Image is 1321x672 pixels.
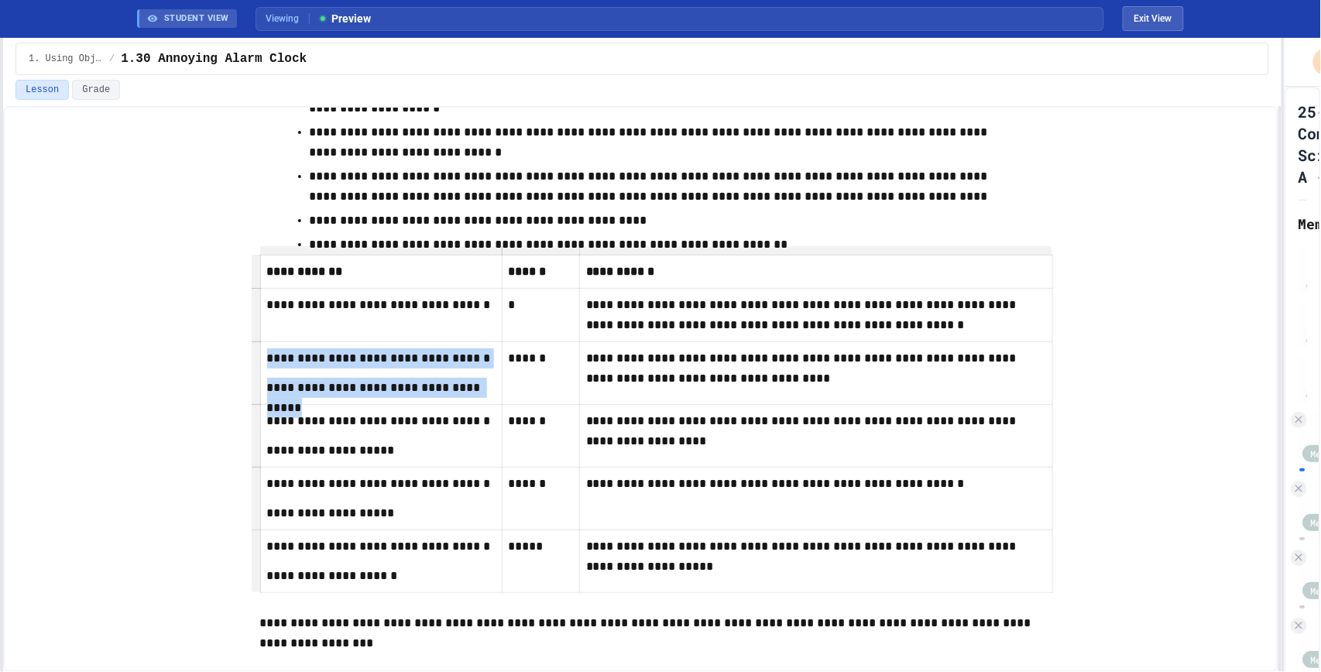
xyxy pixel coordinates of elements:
span: 1. Using Objects and Methods [29,53,103,65]
button: Lesson [15,80,69,100]
span: Preview [317,11,371,27]
button: Grade [72,80,120,100]
span: Viewing [266,12,310,26]
span: / [109,53,115,65]
span: STUDENT VIEW [164,12,229,26]
button: Exit student view [1123,6,1184,31]
span: 1.30 Annoying Alarm Clock [121,50,307,68]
